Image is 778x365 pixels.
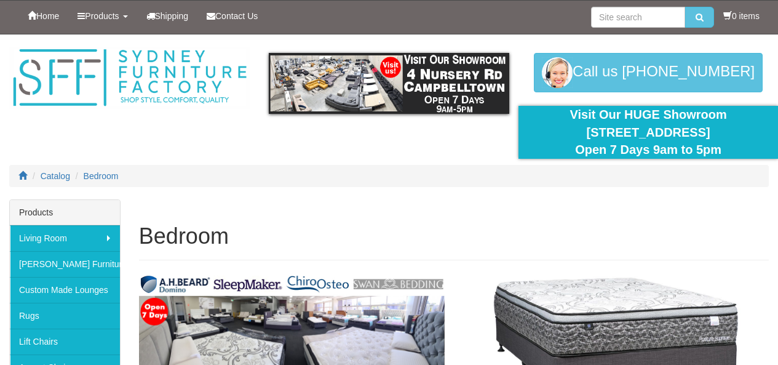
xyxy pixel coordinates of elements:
a: Products [68,1,137,31]
a: Rugs [10,303,120,329]
span: Contact Us [215,11,258,21]
a: Catalog [41,171,70,181]
li: 0 items [723,10,760,22]
a: [PERSON_NAME] Furniture [10,251,120,277]
a: Living Room [10,225,120,251]
a: Lift Chairs [10,329,120,355]
img: showroom.gif [269,53,510,114]
input: Site search [591,7,685,28]
a: Custom Made Lounges [10,277,120,303]
a: Home [18,1,68,31]
a: Bedroom [84,171,119,181]
a: Shipping [137,1,198,31]
span: Home [36,11,59,21]
span: Shipping [155,11,189,21]
h1: Bedroom [139,224,769,249]
div: Products [10,200,120,225]
a: Contact Us [197,1,267,31]
img: Sydney Furniture Factory [9,47,250,109]
span: Products [85,11,119,21]
div: Visit Our HUGE Showroom [STREET_ADDRESS] Open 7 Days 9am to 5pm [528,106,769,159]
